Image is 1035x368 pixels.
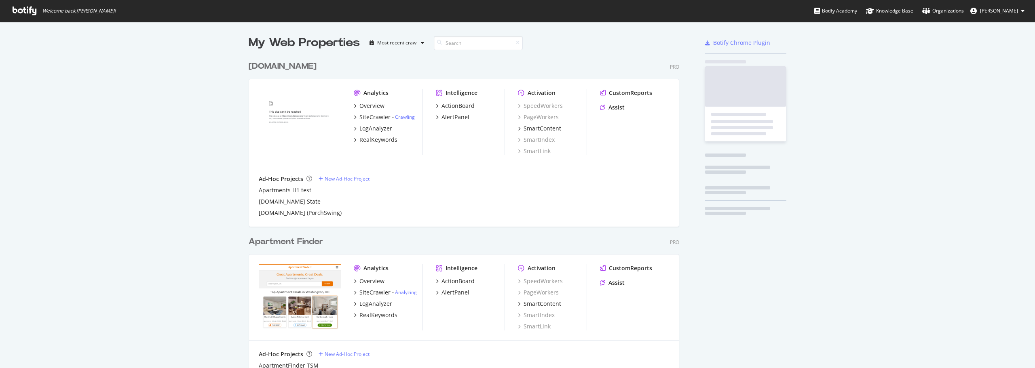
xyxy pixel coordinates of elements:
[359,288,391,297] div: SiteCrawler
[359,136,397,144] div: RealKeywords
[434,36,523,50] input: Search
[259,175,303,183] div: Ad-Hoc Projects
[354,113,415,121] a: SiteCrawler- Crawling
[249,61,320,72] a: [DOMAIN_NAME]
[518,102,563,110] a: SpeedWorkers
[922,7,964,15] div: Organizations
[524,124,561,132] div: SmartContent
[354,300,392,308] a: LogAnalyzer
[609,264,652,272] div: CustomReports
[249,61,317,72] div: [DOMAIN_NAME]
[395,289,417,296] a: Analyzing
[441,113,469,121] div: AlertPanel
[814,7,857,15] div: Botify Academy
[319,351,370,357] a: New Ad-Hoc Project
[964,4,1031,17] button: [PERSON_NAME]
[436,277,475,285] a: ActionBoard
[518,136,555,144] a: SmartIndex
[259,89,341,154] img: www.homes.com
[866,7,913,15] div: Knowledge Base
[359,124,392,132] div: LogAnalyzer
[670,239,679,246] div: Pro
[319,175,370,182] a: New Ad-Hoc Project
[259,264,341,330] img: apartmentfinder.com
[608,103,625,111] div: Assist
[608,279,625,287] div: Assist
[377,40,418,45] div: Most recent crawl
[518,288,559,297] a: PageWorkers
[359,311,397,319] div: RealKeywords
[600,89,652,97] a: CustomReports
[354,136,397,144] a: RealKeywords
[441,288,469,297] div: AlertPanel
[518,277,563,285] a: SpeedWorkers
[670,63,679,70] div: Pro
[354,277,384,285] a: Overview
[259,198,321,206] a: [DOMAIN_NAME] State
[259,186,311,194] a: Apartments H1 test
[518,300,561,308] a: SmartContent
[609,89,652,97] div: CustomReports
[366,36,427,49] button: Most recent crawl
[446,89,477,97] div: Intelligence
[249,35,360,51] div: My Web Properties
[354,124,392,132] a: LogAnalyzer
[436,288,469,297] a: AlertPanel
[518,311,555,319] a: SmartIndex
[259,350,303,358] div: Ad-Hoc Projects
[518,322,551,330] a: SmartLink
[528,89,556,97] div: Activation
[980,7,1018,14] span: Phil Mastroianni
[359,277,384,285] div: Overview
[705,39,770,47] a: Botify Chrome Plugin
[524,300,561,308] div: SmartContent
[600,103,625,111] a: Assist
[518,124,561,132] a: SmartContent
[325,351,370,357] div: New Ad-Hoc Project
[363,89,389,97] div: Analytics
[259,209,342,217] a: [DOMAIN_NAME] (PorchSwing)
[518,113,559,121] a: PageWorkers
[359,102,384,110] div: Overview
[395,114,415,120] a: Crawling
[528,264,556,272] div: Activation
[446,264,477,272] div: Intelligence
[363,264,389,272] div: Analytics
[392,114,415,120] div: -
[249,236,323,248] div: Apartment Finder
[359,300,392,308] div: LogAnalyzer
[441,277,475,285] div: ActionBoard
[518,147,551,155] a: SmartLink
[600,264,652,272] a: CustomReports
[354,311,397,319] a: RealKeywords
[713,39,770,47] div: Botify Chrome Plugin
[600,279,625,287] a: Assist
[436,113,469,121] a: AlertPanel
[441,102,475,110] div: ActionBoard
[42,8,116,14] span: Welcome back, [PERSON_NAME] !
[249,236,326,248] a: Apartment Finder
[359,113,391,121] div: SiteCrawler
[354,102,384,110] a: Overview
[325,175,370,182] div: New Ad-Hoc Project
[392,289,417,296] div: -
[354,288,417,297] a: SiteCrawler- Analyzing
[436,102,475,110] a: ActionBoard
